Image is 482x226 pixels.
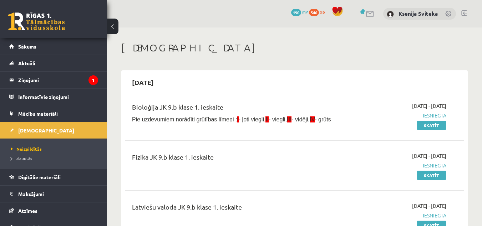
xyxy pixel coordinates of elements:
[9,186,98,202] a: Maksājumi
[349,112,446,119] span: Iesniegta
[309,9,328,15] a: 546 xp
[309,9,319,16] span: 546
[417,171,446,180] a: Skatīt
[8,12,65,30] a: Rīgas 1. Tālmācības vidusskola
[265,116,269,122] span: II
[417,121,446,130] a: Skatīt
[18,186,98,202] legend: Maksājumi
[9,55,98,71] a: Aktuāli
[132,202,338,215] div: Latviešu valoda JK 9.b klase 1. ieskaite
[132,102,338,115] div: Bioloģija JK 9.b klase 1. ieskaite
[18,43,36,50] span: Sākums
[302,9,308,15] span: mP
[18,110,58,117] span: Mācību materiāli
[9,89,98,105] a: Informatīvie ziņojumi
[125,74,161,91] h2: [DATE]
[132,152,338,165] div: Fizika JK 9.b klase 1. ieskaite
[9,122,98,139] a: [DEMOGRAPHIC_DATA]
[412,202,446,210] span: [DATE] - [DATE]
[287,116,291,122] span: III
[121,42,468,54] h1: [DEMOGRAPHIC_DATA]
[349,162,446,169] span: Iesniegta
[349,212,446,219] span: Iesniegta
[18,127,74,134] span: [DEMOGRAPHIC_DATA]
[310,116,315,122] span: IV
[237,116,238,122] span: I
[11,146,100,152] a: Neizpildītās
[399,10,438,17] a: Ksenija Sviteka
[11,155,100,161] a: Izlabotās
[18,207,37,214] span: Atzīmes
[9,72,98,88] a: Ziņojumi1
[9,169,98,185] a: Digitālie materiāli
[291,9,301,16] span: 190
[18,174,61,180] span: Digitālie materiāli
[412,102,446,110] span: [DATE] - [DATE]
[18,72,98,88] legend: Ziņojumi
[18,89,98,105] legend: Informatīvie ziņojumi
[412,152,446,160] span: [DATE] - [DATE]
[291,9,308,15] a: 190 mP
[132,116,331,122] span: Pie uzdevumiem norādīti grūtības līmeņi : - ļoti viegli, - viegli, - vidēji, - grūts
[88,75,98,85] i: 1
[9,38,98,55] a: Sākums
[18,60,35,66] span: Aktuāli
[11,155,32,161] span: Izlabotās
[11,146,42,152] span: Neizpildītās
[9,202,98,219] a: Atzīmes
[320,9,325,15] span: xp
[9,105,98,122] a: Mācību materiāli
[387,11,394,18] img: Ksenija Sviteka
